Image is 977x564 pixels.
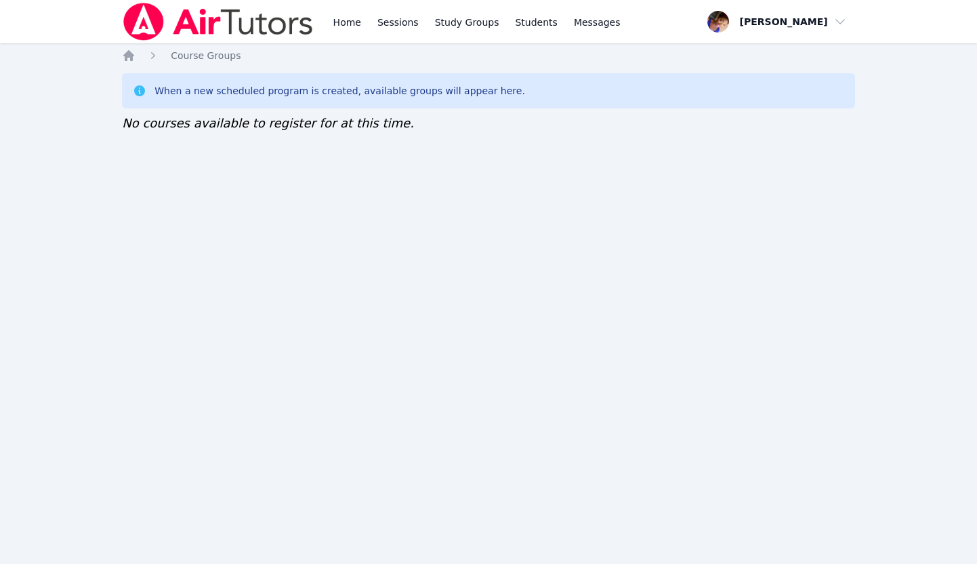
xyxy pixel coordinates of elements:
img: Air Tutors [122,3,314,41]
a: Course Groups [171,49,241,62]
span: Course Groups [171,50,241,61]
div: When a new scheduled program is created, available groups will appear here. [154,84,525,98]
span: Messages [574,16,621,29]
nav: Breadcrumb [122,49,855,62]
span: No courses available to register for at this time. [122,116,414,130]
